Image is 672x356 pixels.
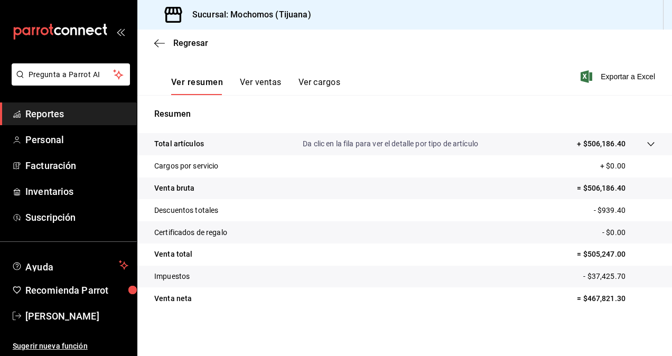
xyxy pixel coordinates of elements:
p: Venta bruta [154,183,194,194]
p: + $0.00 [600,161,655,172]
p: + $506,186.40 [577,138,626,149]
p: Cargos por servicio [154,161,219,172]
button: Ver resumen [171,77,223,95]
h3: Sucursal: Mochomos (Tijuana) [184,8,311,21]
span: Facturación [25,158,128,173]
span: Sugerir nueva función [13,341,128,352]
p: Resumen [154,108,655,120]
p: = $506,186.40 [577,183,655,194]
span: Pregunta a Parrot AI [29,69,114,80]
span: [PERSON_NAME] [25,309,128,323]
button: Exportar a Excel [583,70,655,83]
p: = $505,247.00 [577,249,655,260]
p: - $939.40 [594,205,655,216]
button: Pregunta a Parrot AI [12,63,130,86]
span: Recomienda Parrot [25,283,128,297]
a: Pregunta a Parrot AI [7,77,130,88]
p: Total artículos [154,138,204,149]
p: = $467,821.30 [577,293,655,304]
p: - $37,425.70 [583,271,655,282]
p: Da clic en la fila para ver el detalle por tipo de artículo [303,138,478,149]
button: open_drawer_menu [116,27,125,36]
p: Certificados de regalo [154,227,227,238]
span: Inventarios [25,184,128,199]
p: Venta total [154,249,192,260]
button: Regresar [154,38,208,48]
span: Suscripción [25,210,128,224]
span: Ayuda [25,259,115,271]
button: Ver ventas [240,77,282,95]
span: Personal [25,133,128,147]
span: Reportes [25,107,128,121]
p: Venta neta [154,293,192,304]
button: Ver cargos [298,77,341,95]
span: Regresar [173,38,208,48]
p: - $0.00 [602,227,655,238]
p: Impuestos [154,271,190,282]
p: Descuentos totales [154,205,218,216]
div: navigation tabs [171,77,340,95]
